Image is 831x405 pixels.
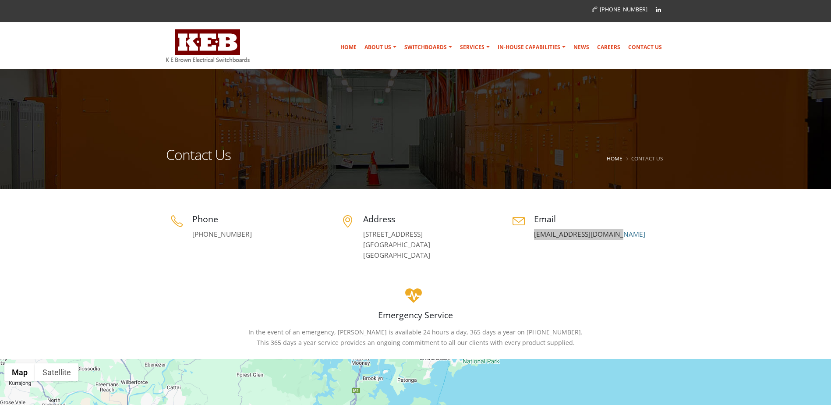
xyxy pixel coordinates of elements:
li: Contact Us [624,153,663,164]
h4: Phone [192,213,324,225]
a: In-house Capabilities [494,39,569,56]
a: Careers [594,39,624,56]
a: Home [607,155,622,162]
h4: Emergency Service [166,309,665,321]
a: About Us [361,39,400,56]
a: [STREET_ADDRESS][GEOGRAPHIC_DATA][GEOGRAPHIC_DATA] [363,230,430,260]
a: Home [337,39,360,56]
h1: Contact Us [166,148,231,173]
h4: Address [363,213,495,225]
a: [PHONE_NUMBER] [192,230,252,239]
a: News [570,39,593,56]
button: Show satellite imagery [35,363,78,381]
h4: Email [534,213,665,225]
p: In the event of an emergency, [PERSON_NAME] is available 24 hours a day, 365 days a year on [PHON... [166,327,665,348]
a: [EMAIL_ADDRESS][DOMAIN_NAME] [534,230,645,239]
a: Switchboards [401,39,456,56]
a: Linkedin [652,3,665,16]
a: Services [456,39,493,56]
a: [PHONE_NUMBER] [592,6,647,13]
button: Show street map [4,363,35,381]
img: K E Brown Electrical Switchboards [166,29,250,62]
a: Contact Us [625,39,665,56]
